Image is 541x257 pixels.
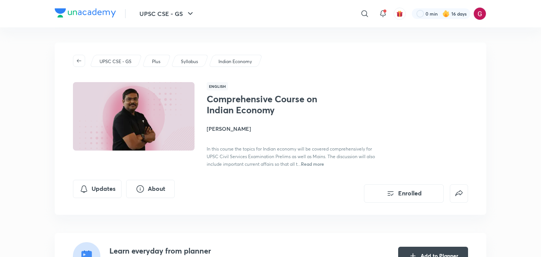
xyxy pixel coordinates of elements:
[151,58,162,65] a: Plus
[109,245,286,257] h4: Learn everyday from planner
[126,180,175,198] button: About
[207,125,377,133] h4: [PERSON_NAME]
[98,58,133,65] a: UPSC CSE - GS
[181,58,198,65] p: Syllabus
[396,10,403,17] img: avatar
[73,180,122,198] button: Updates
[152,58,160,65] p: Plus
[364,184,444,203] button: Enrolled
[72,81,196,151] img: Thumbnail
[207,82,228,90] span: English
[55,8,116,19] a: Company Logo
[100,58,131,65] p: UPSC CSE - GS
[394,8,406,20] button: avatar
[180,58,199,65] a: Syllabus
[301,161,324,167] span: Read more
[55,8,116,17] img: Company Logo
[135,6,199,21] button: UPSC CSE - GS
[450,184,468,203] button: false
[473,7,486,20] img: Gargi Goswami
[207,94,331,116] h1: Comprehensive Course on Indian Economy
[218,58,252,65] p: Indian Economy
[217,58,253,65] a: Indian Economy
[207,146,375,167] span: In this course the topics for Indian economy will be covered comprehensively for UPSC Civil Servi...
[442,10,450,17] img: streak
